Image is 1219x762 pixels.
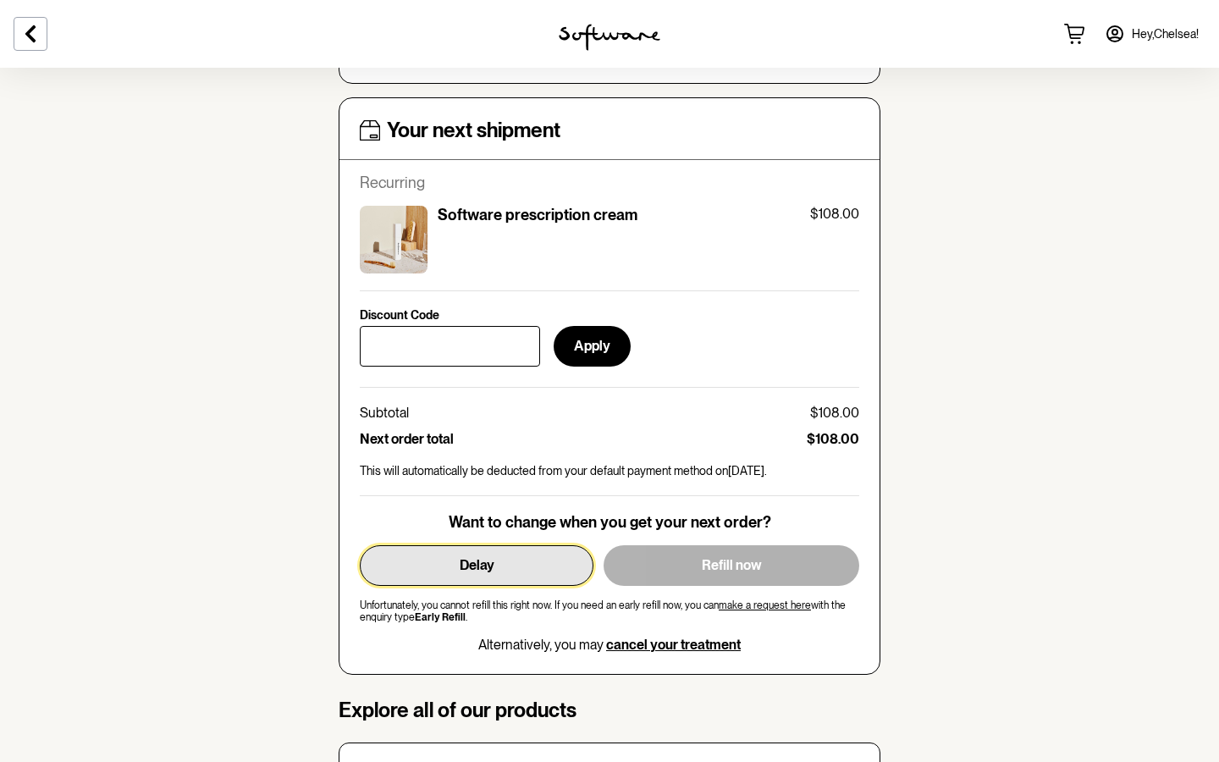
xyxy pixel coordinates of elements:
p: $108.00 [810,405,859,421]
span: Unfortunately, you cannot refill this right now. If you need an early refill now, you can with th... [360,599,859,624]
img: software logo [559,24,660,51]
p: Recurring [360,174,859,192]
p: Discount Code [360,308,439,323]
img: ckrj7zkjy00033h5xptmbqh6o.jpg [360,206,427,273]
p: Next order total [360,431,454,447]
button: Refill now [604,545,859,586]
p: Early Refill [415,611,466,623]
p: Subtotal [360,405,409,421]
span: Refill now [702,557,762,573]
p: $108.00 [810,206,859,222]
button: cancel your treatment [606,637,741,653]
p: Software prescription cream [438,206,637,224]
button: Delay [360,545,593,586]
span: Hey, Chelsea ! [1132,27,1199,41]
h4: Explore all of our products [339,698,880,723]
p: This will automatically be deducted from your default payment method on [DATE] . [360,464,859,478]
a: Hey,Chelsea! [1095,14,1209,54]
h4: Your next shipment [387,119,560,143]
p: $108.00 [807,431,859,447]
button: Apply [554,326,631,367]
p: Want to change when you get your next order? [449,513,771,532]
span: Delay [460,557,494,573]
p: Alternatively, you may [478,637,741,653]
a: make a request here [719,599,811,611]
